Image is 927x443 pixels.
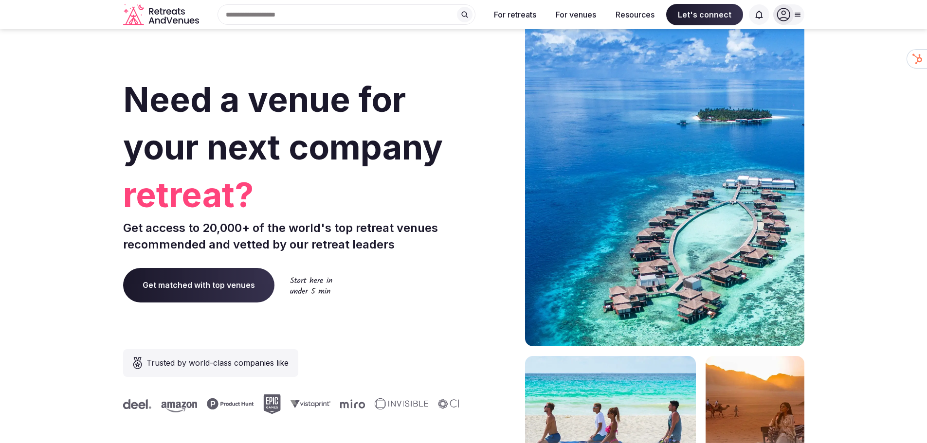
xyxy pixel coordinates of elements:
[374,398,428,410] svg: Invisible company logo
[340,399,364,408] svg: Miro company logo
[486,4,544,25] button: For retreats
[123,268,274,302] a: Get matched with top venues
[548,4,604,25] button: For venues
[263,394,280,414] svg: Epic Games company logo
[123,399,151,409] svg: Deel company logo
[123,79,443,168] span: Need a venue for your next company
[290,277,332,294] img: Start here in under 5 min
[290,400,330,408] svg: Vistaprint company logo
[123,4,201,26] svg: Retreats and Venues company logo
[123,171,460,219] span: retreat?
[608,4,662,25] button: Resources
[146,357,289,369] span: Trusted by world-class companies like
[123,4,201,26] a: Visit the homepage
[666,4,743,25] span: Let's connect
[123,220,460,252] p: Get access to 20,000+ of the world's top retreat venues recommended and vetted by our retreat lea...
